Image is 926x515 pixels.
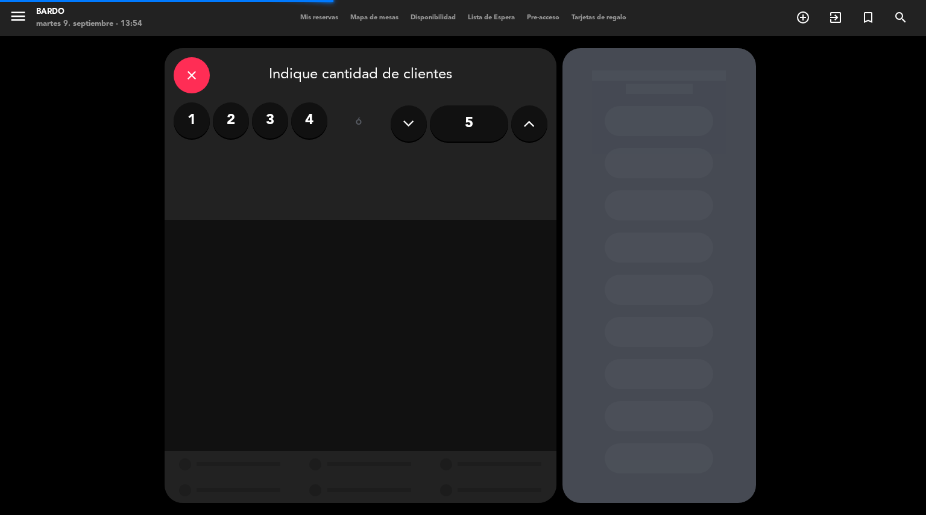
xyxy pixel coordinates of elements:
span: Lista de Espera [462,14,521,21]
i: turned_in_not [861,10,875,25]
span: Mis reservas [294,14,344,21]
div: Indique cantidad de clientes [174,57,547,93]
div: Bardo [36,6,142,18]
i: exit_to_app [828,10,843,25]
label: 3 [252,102,288,139]
i: search [893,10,908,25]
i: add_circle_outline [796,10,810,25]
button: menu [9,7,27,30]
div: martes 9. septiembre - 13:54 [36,18,142,30]
i: menu [9,7,27,25]
div: ó [339,102,379,145]
label: 2 [213,102,249,139]
span: Mapa de mesas [344,14,405,21]
span: Disponibilidad [405,14,462,21]
label: 4 [291,102,327,139]
label: 1 [174,102,210,139]
span: Tarjetas de regalo [565,14,632,21]
span: Pre-acceso [521,14,565,21]
i: close [184,68,199,83]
